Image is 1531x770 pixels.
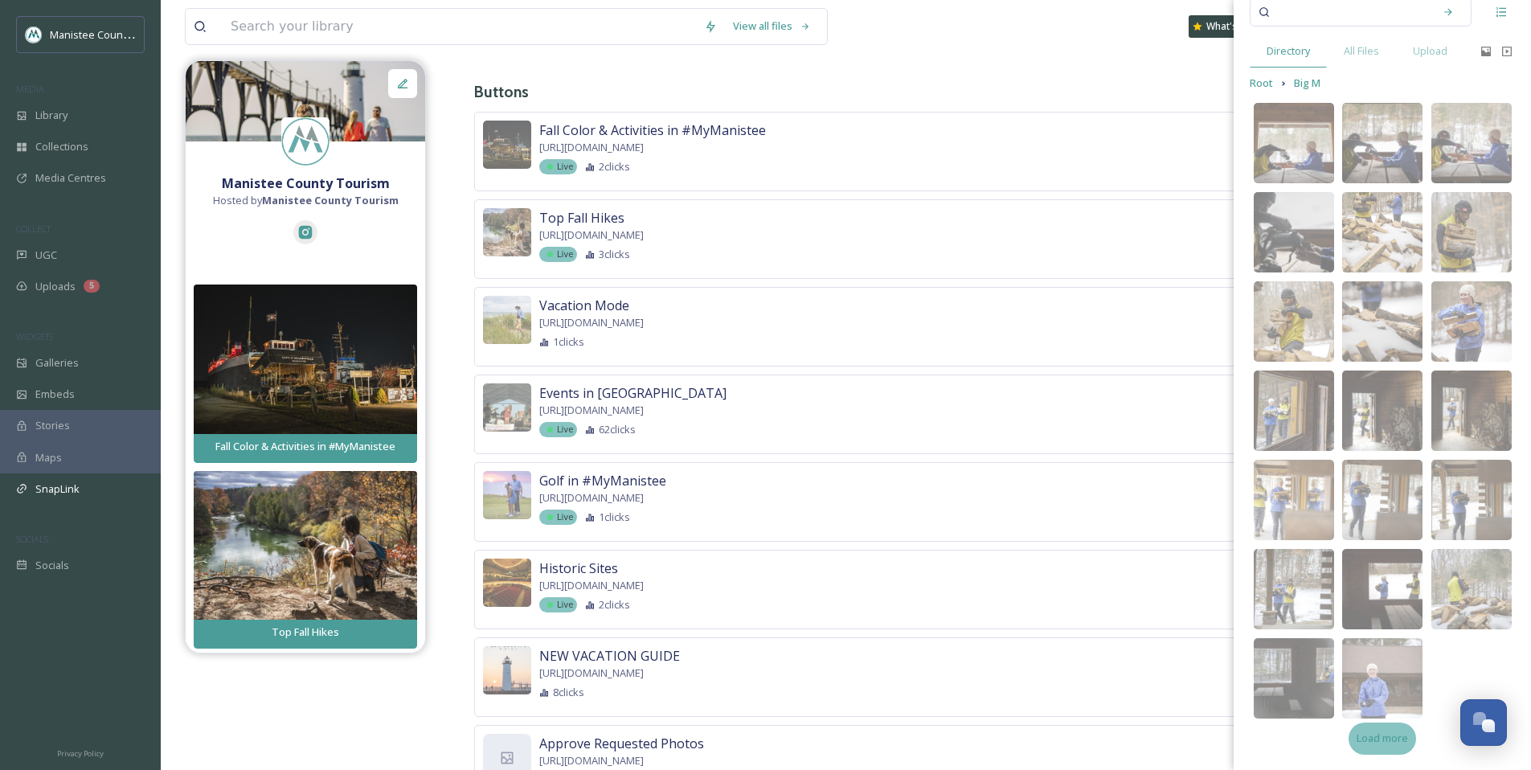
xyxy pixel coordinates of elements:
[1357,731,1408,746] span: Load more
[35,387,75,402] span: Embeds
[539,315,644,330] span: [URL][DOMAIN_NAME]
[1431,281,1512,362] img: fb06c460-0e11-4e97-bf18-063bcb723781.jpg
[1342,371,1423,451] img: eebc3d92-af88-4072-85a7-e47bd9e9c639.jpg
[16,223,51,235] span: COLLECT
[1342,103,1423,183] img: 5766a5a1-9ae8-40a5-afc5-4a3f1e8cd1d3.jpg
[1413,43,1447,59] span: Upload
[1344,43,1379,59] span: All Files
[1342,549,1423,629] img: 10d1316b-414f-4c93-bee3-6cde3e760604.jpg
[1254,549,1334,629] img: 52bf381e-23c1-439d-a634-e313f0c292cd.jpg
[57,748,104,759] span: Privacy Policy
[539,578,644,593] span: [URL][DOMAIN_NAME]
[35,558,69,573] span: Socials
[1254,460,1334,540] img: c94fd191-7d5c-4eef-b213-cf4819956f9f.jpg
[35,248,57,263] span: UGC
[539,247,577,262] div: Live
[26,27,42,43] img: logo.jpeg
[1189,15,1269,38] a: What's New
[57,743,104,762] a: Privacy Policy
[1342,638,1423,719] img: 7bcfed6e-7833-42d5-886c-44429707230d.jpg
[1431,371,1512,451] img: 9f2dd6c2-3dbb-4f8e-8f9e-5d2a83bae060.jpg
[35,418,70,433] span: Stories
[35,355,79,371] span: Galleries
[203,625,408,640] div: Top Fall Hikes
[1254,192,1334,272] img: 1bf74a16-d808-4ca2-93f6-bec8130e4318.jpg
[35,279,76,294] span: Uploads
[483,296,531,344] img: 91acf88a-0cfb-474e-8c64-c0a9e1801c4d.jpg
[725,10,819,42] a: View all files
[483,559,531,607] img: cf4dae29-e9d9-466a-b96b-2b51fbfa6e63.jpg
[599,510,630,525] span: 1 clicks
[539,471,666,490] span: Golf in #MyManistee
[539,121,766,140] span: Fall Color & Activities in #MyManistee
[35,139,88,154] span: Collections
[483,646,531,694] img: fa3b344b-5e08-430d-9a3d-4ebd36442300.jpg
[539,383,727,403] span: Events in [GEOGRAPHIC_DATA]
[1342,460,1423,540] img: 3801e508-004d-47d6-95ea-2aa349bc2764.jpg
[1254,103,1334,183] img: cead6e14-24d1-4e61-bbbd-9c375c04576d.jpg
[262,193,399,207] strong: Manistee County Tourism
[203,439,408,454] div: Fall Color & Activities in #MyManistee
[1250,76,1273,91] span: Root
[483,121,531,169] img: 29f579da-08bc-4aa2-b97b-f478afd8ad9a.jpg
[483,208,531,256] img: bce30258-1a25-47cf-b484-58eca02882d0.jpg
[1431,192,1512,272] img: dfa4fdb2-cdac-4bca-b9d1-c118832bd889.jpg
[50,27,173,42] span: Manistee County Tourism
[35,170,106,186] span: Media Centres
[1267,43,1310,59] span: Directory
[539,753,644,768] span: [URL][DOMAIN_NAME]
[539,140,644,155] span: [URL][DOMAIN_NAME]
[1460,699,1507,746] button: Open Chat
[553,334,584,350] span: 1 clicks
[186,61,425,141] img: 93b0e3d1-cca5-473b-80b2-6a6eee0f42da.jpg
[1431,460,1512,540] img: cf993198-bb84-4b72-8c4e-2342f249ec77.jpg
[553,685,584,700] span: 8 clicks
[35,450,62,465] span: Maps
[281,117,330,166] img: logo.jpeg
[539,227,644,243] span: [URL][DOMAIN_NAME]
[539,490,644,506] span: [URL][DOMAIN_NAME]
[1254,638,1334,719] img: 10da812e-04da-4c37-8266-94f5d4cfe1ea.jpg
[599,159,630,174] span: 2 clicks
[16,533,48,545] span: SOCIALS
[539,734,704,753] span: Approve Requested Photos
[1254,371,1334,451] img: 61a9ba23-6e04-4ca4-9aea-f41610a35dcb.jpg
[599,422,636,437] span: 62 clicks
[539,559,618,578] span: Historic Sites
[223,9,696,44] input: Search your library
[194,430,417,463] button: Fall Color & Activities in #MyManistee
[539,510,577,525] div: Live
[539,666,644,681] span: [URL][DOMAIN_NAME]
[1254,281,1334,362] img: 04156645-83d1-419e-8c4d-bff629b1eaed.jpg
[599,247,630,262] span: 3 clicks
[483,383,531,432] img: 19ce12d0cd088f76372bb1f8eded1c9345565f1aa57f57032c9ad53e5e85a67e.jpg
[539,646,680,666] span: NEW VACATION GUIDE
[1431,549,1512,629] img: e2ad3145-167f-4853-892f-bccdd6077d47.jpg
[1342,192,1423,272] img: ab7e76f2-d1f7-4243-9c7a-eb73c5b795f3.jpg
[483,471,531,519] img: e82d5420-279d-49d6-a8e3-966a6fe2d469.jpg
[16,330,53,342] span: WIDGETS
[35,481,80,497] span: SnapLink
[539,296,629,315] span: Vacation Mode
[539,422,577,437] div: Live
[539,159,577,174] div: Live
[539,208,624,227] span: Top Fall Hikes
[84,280,100,293] div: 5
[539,403,644,418] span: [URL][DOMAIN_NAME]
[599,597,630,612] span: 2 clicks
[539,597,577,612] div: Live
[474,80,1507,104] h3: Buttons
[1342,281,1423,362] img: 81c3b5e4-066d-490a-8e7c-41bf13c924a3.jpg
[1294,76,1320,91] span: Big M
[194,616,417,649] button: Top Fall Hikes
[16,83,44,95] span: MEDIA
[222,174,390,192] strong: Manistee County Tourism
[35,108,68,123] span: Library
[213,193,399,208] span: Hosted by
[1431,103,1512,183] img: 82baa448-ef54-4605-8eac-7706b348e9f6.jpg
